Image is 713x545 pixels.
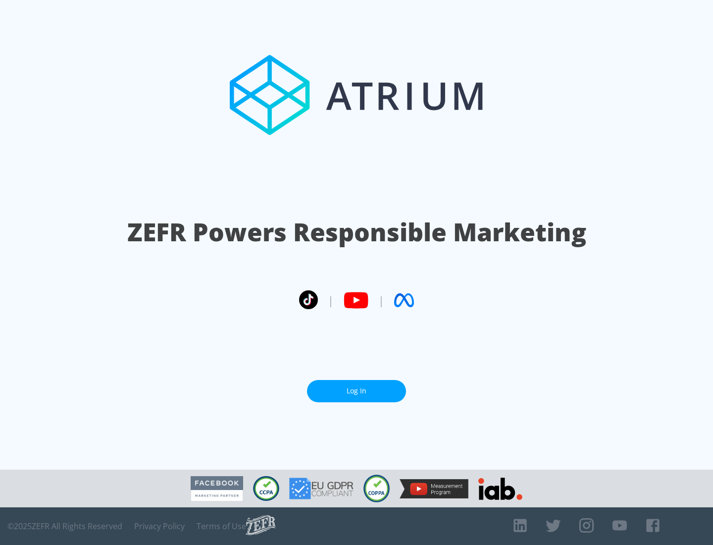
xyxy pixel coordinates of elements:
a: Log In [307,380,406,402]
img: COPPA Compliant [363,475,390,502]
img: IAB [478,478,522,500]
span: © 2025 ZEFR All Rights Reserved [7,521,122,531]
img: Facebook Marketing Partner [191,476,243,501]
img: YouTube Measurement Program [400,479,468,498]
img: GDPR Compliant [289,478,354,499]
span: | [328,293,334,308]
span: | [378,293,384,308]
img: CCPA Compliant [253,476,279,501]
a: Terms of Use [197,521,246,531]
h1: ZEFR Powers Responsible Marketing [127,215,586,249]
a: Privacy Policy [134,521,185,531]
